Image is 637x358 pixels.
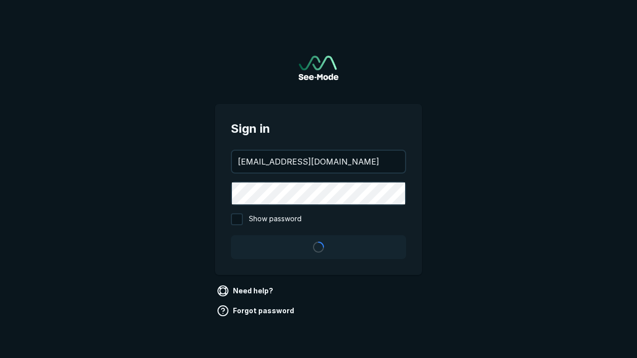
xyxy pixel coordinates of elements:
input: your@email.com [232,151,405,173]
a: Forgot password [215,303,298,319]
span: Sign in [231,120,406,138]
a: Go to sign in [299,56,338,80]
img: See-Mode Logo [299,56,338,80]
a: Need help? [215,283,277,299]
span: Show password [249,213,302,225]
